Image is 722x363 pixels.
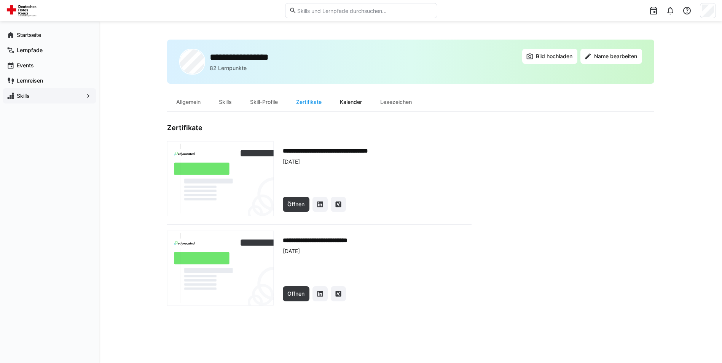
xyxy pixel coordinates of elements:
div: Allgemein [167,93,210,111]
button: Share on LinkedIn [312,197,328,212]
button: Öffnen [283,197,310,212]
button: Name bearbeiten [580,49,642,64]
div: [DATE] [283,247,472,255]
span: Öffnen [286,201,306,208]
span: Bild hochladen [535,53,574,60]
button: Share on Xing [331,197,346,212]
button: Share on LinkedIn [312,286,328,301]
span: Name bearbeiten [593,53,638,60]
button: Share on Xing [331,286,346,301]
div: Skills [210,93,241,111]
div: Skill-Profile [241,93,287,111]
h3: Zertifikate [167,124,472,132]
button: Bild hochladen [522,49,577,64]
div: [DATE] [283,158,472,166]
div: Zertifikate [287,93,331,111]
button: Öffnen [283,286,310,301]
div: Lesezeichen [371,93,421,111]
div: Kalender [331,93,371,111]
span: Öffnen [286,290,306,298]
input: Skills und Lernpfade durchsuchen… [296,7,433,14]
p: 82 Lernpunkte [210,64,247,72]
